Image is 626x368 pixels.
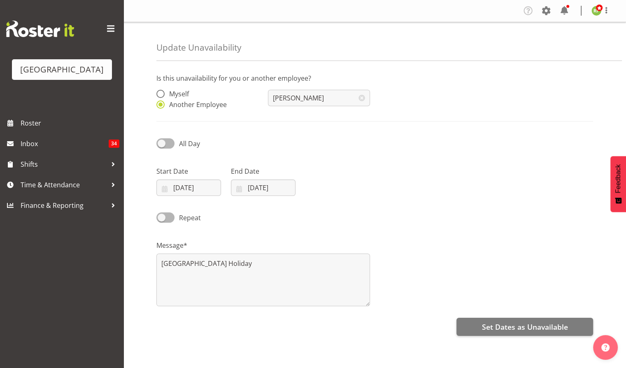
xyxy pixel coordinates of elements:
[591,6,601,16] img: richard-freeman9074.jpg
[482,321,568,332] span: Set Dates as Unavailable
[268,90,370,106] input: Select Employee
[156,179,221,196] input: Click to select...
[165,100,227,109] span: Another Employee
[165,90,189,98] span: Myself
[21,199,107,212] span: Finance & Reporting
[156,43,241,52] h4: Update Unavailability
[231,179,296,196] input: Click to select...
[109,140,119,148] span: 34
[6,21,74,37] img: Rosterit website logo
[21,137,109,150] span: Inbox
[175,213,201,223] span: Repeat
[156,73,593,83] p: Is this unavailability for you or another employee?
[21,179,107,191] span: Time & Attendance
[20,63,104,76] div: [GEOGRAPHIC_DATA]
[231,166,296,176] label: End Date
[21,158,107,170] span: Shifts
[456,318,593,336] button: Set Dates as Unavailable
[601,343,610,352] img: help-xxl-2.png
[156,240,370,250] label: Message*
[179,139,200,148] span: All Day
[614,164,622,193] span: Feedback
[21,117,119,129] span: Roster
[610,156,626,212] button: Feedback - Show survey
[156,166,221,176] label: Start Date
